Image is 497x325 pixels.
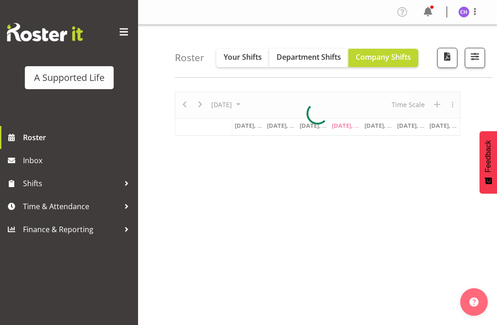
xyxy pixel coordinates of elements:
[34,71,104,85] div: A Supported Life
[484,140,492,172] span: Feedback
[7,23,83,41] img: Rosterit website logo
[277,52,341,62] span: Department Shifts
[437,48,457,68] button: Download a PDF of the roster according to the set date range.
[23,131,133,144] span: Roster
[224,52,262,62] span: Your Shifts
[23,200,120,213] span: Time & Attendance
[348,49,418,67] button: Company Shifts
[23,222,120,236] span: Finance & Reporting
[23,177,120,190] span: Shifts
[23,154,133,167] span: Inbox
[465,48,485,68] button: Filter Shifts
[216,49,269,67] button: Your Shifts
[175,52,204,63] h4: Roster
[269,49,348,67] button: Department Shifts
[458,6,469,17] img: cathleen-hyde-harris5835.jpg
[469,297,479,307] img: help-xxl-2.png
[356,52,411,62] span: Company Shifts
[480,131,497,194] button: Feedback - Show survey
